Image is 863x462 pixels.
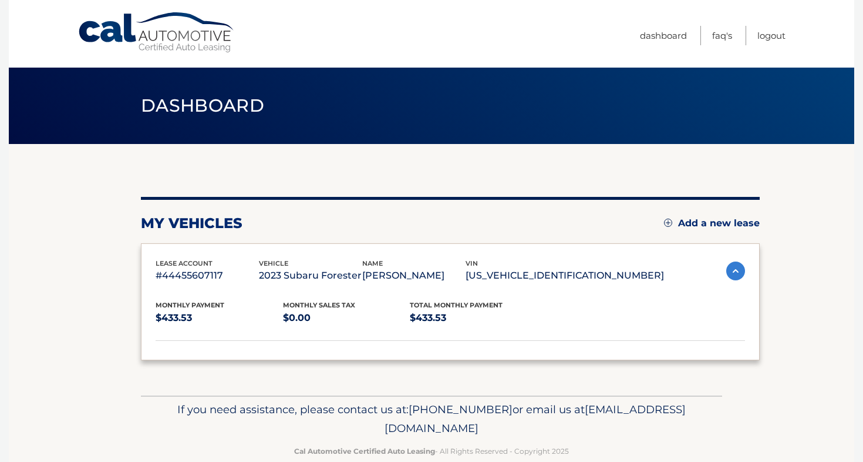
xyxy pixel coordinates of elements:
a: Logout [757,26,786,45]
p: - All Rights Reserved - Copyright 2025 [149,445,714,457]
span: Dashboard [141,95,264,116]
span: lease account [156,259,213,267]
p: $433.53 [156,310,283,326]
p: 2023 Subaru Forester [259,267,362,284]
p: [US_VEHICLE_IDENTIFICATION_NUMBER] [466,267,664,284]
p: [PERSON_NAME] [362,267,466,284]
p: If you need assistance, please contact us at: or email us at [149,400,714,438]
img: add.svg [664,219,672,227]
p: $0.00 [283,310,410,326]
span: Monthly sales Tax [283,301,355,309]
a: FAQ's [712,26,732,45]
p: #44455607117 [156,267,259,284]
a: Cal Automotive [77,12,236,53]
span: Total Monthly Payment [410,301,503,309]
span: Monthly Payment [156,301,224,309]
h2: my vehicles [141,215,242,232]
span: name [362,259,383,267]
span: [PHONE_NUMBER] [409,403,513,416]
span: vehicle [259,259,288,267]
a: Dashboard [640,26,687,45]
img: accordion-active.svg [726,262,745,280]
strong: Cal Automotive Certified Auto Leasing [294,447,435,456]
p: $433.53 [410,310,537,326]
a: Add a new lease [664,217,760,229]
span: vin [466,259,478,267]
